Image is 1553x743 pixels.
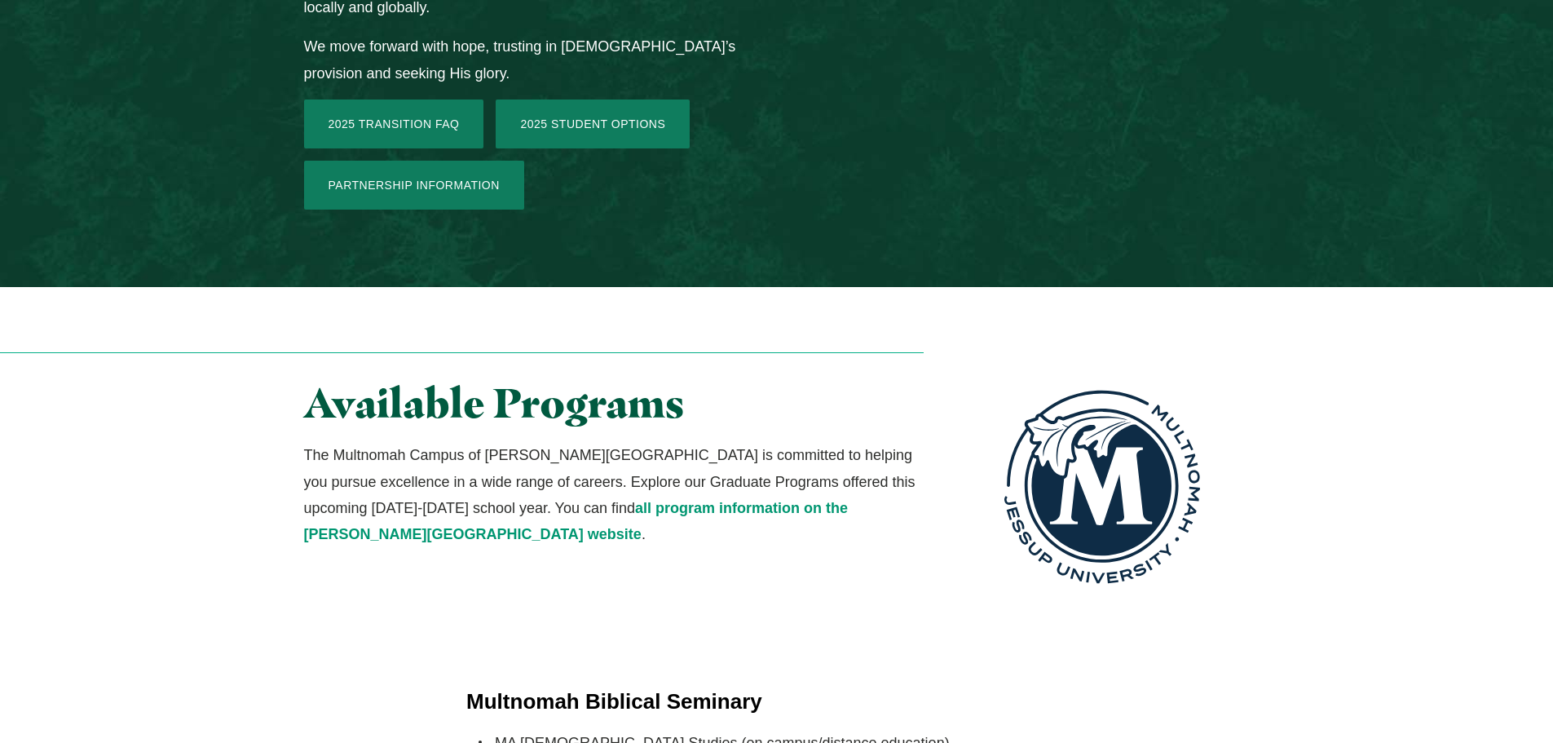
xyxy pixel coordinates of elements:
a: 2025 Student Options [496,100,690,148]
a: Partnership Information [304,161,524,210]
h4: Multnomah Biblical Seminary [466,687,1087,716]
h2: Available Programs [304,381,924,426]
p: We move forward with hope, trusting in [DEMOGRAPHIC_DATA]’s provision and seeking His glory. [304,33,761,86]
a: 2025 Transition FAQ [304,100,484,148]
p: The Multnomah Campus of [PERSON_NAME][GEOGRAPHIC_DATA] is committed to helping you pursue excelle... [304,442,924,548]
